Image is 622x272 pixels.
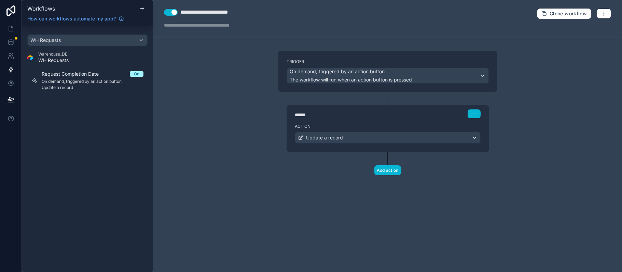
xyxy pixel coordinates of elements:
[25,15,127,22] a: How can workflows automate my app?
[537,8,591,19] button: Clone workflow
[287,59,489,64] label: Trigger
[27,5,55,12] span: Workflows
[295,132,481,143] button: Update a record
[27,15,116,22] span: How can workflows automate my app?
[295,124,481,129] label: Action
[374,165,401,175] button: Add action
[290,68,385,75] span: On demand, triggered by an action button
[290,77,412,82] span: The workflow will run when an action button is pressed
[550,11,587,17] span: Clone workflow
[306,134,343,141] span: Update a record
[287,68,489,84] button: On demand, triggered by an action buttonThe workflow will run when an action button is pressed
